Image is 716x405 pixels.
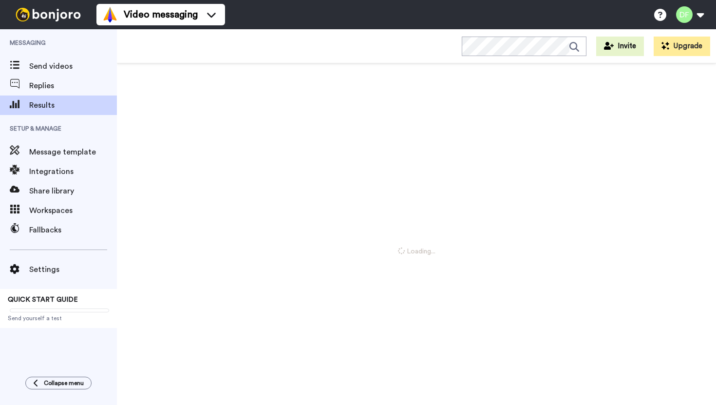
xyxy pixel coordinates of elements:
[29,264,117,275] span: Settings
[44,379,84,387] span: Collapse menu
[654,37,710,56] button: Upgrade
[29,205,117,216] span: Workspaces
[8,296,78,303] span: QUICK START GUIDE
[102,7,118,22] img: vm-color.svg
[25,377,92,389] button: Collapse menu
[29,99,117,111] span: Results
[29,166,117,177] span: Integrations
[29,60,117,72] span: Send videos
[29,224,117,236] span: Fallbacks
[8,314,109,322] span: Send yourself a test
[124,8,198,21] span: Video messaging
[29,185,117,197] span: Share library
[12,8,85,21] img: bj-logo-header-white.svg
[29,146,117,158] span: Message template
[29,80,117,92] span: Replies
[398,247,435,256] span: Loading...
[596,37,644,56] button: Invite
